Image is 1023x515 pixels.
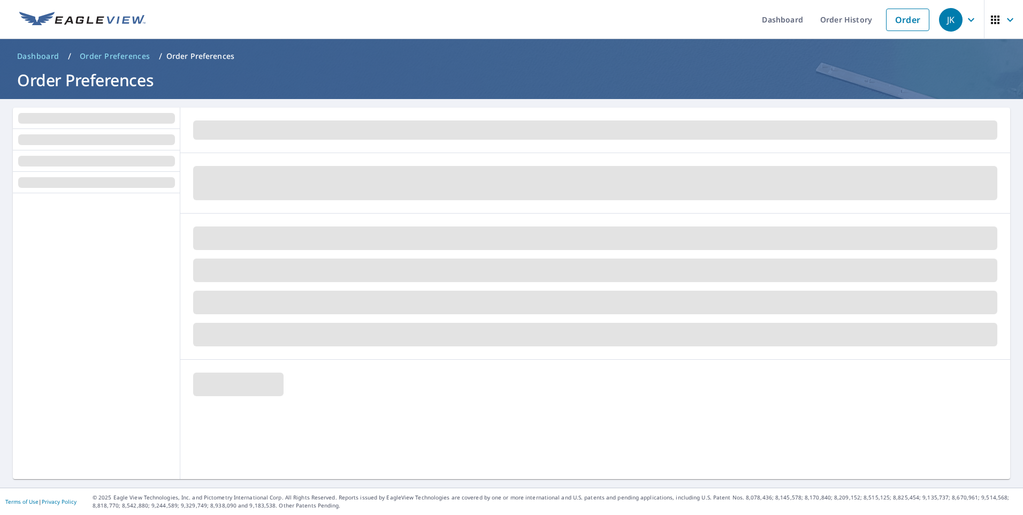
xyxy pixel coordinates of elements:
p: | [5,498,77,505]
li: / [159,50,162,63]
a: Dashboard [13,48,64,65]
div: tab-list [13,108,180,193]
h1: Order Preferences [13,69,1010,91]
a: Order [886,9,929,31]
a: Privacy Policy [42,498,77,505]
li: / [68,50,71,63]
span: Order Preferences [80,51,150,62]
img: EV Logo [19,12,146,28]
p: © 2025 Eagle View Technologies, Inc. and Pictometry International Corp. All Rights Reserved. Repo... [93,494,1018,510]
a: Order Preferences [75,48,155,65]
p: Order Preferences [166,51,234,62]
span: Dashboard [17,51,59,62]
a: Terms of Use [5,498,39,505]
div: JK [939,8,963,32]
nav: breadcrumb [13,48,1010,65]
